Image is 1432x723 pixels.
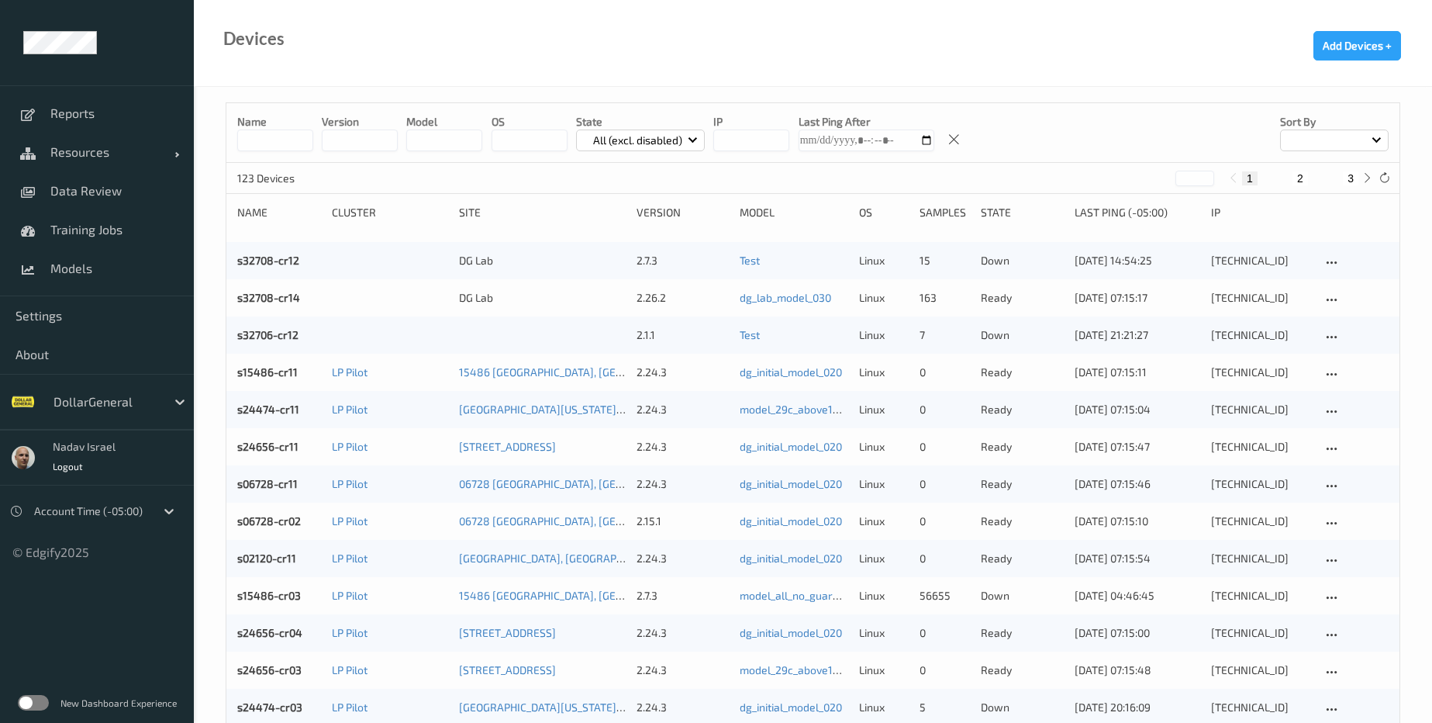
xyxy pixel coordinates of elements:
[920,365,970,380] div: 0
[492,114,568,130] p: OS
[237,440,298,453] a: s24656-cr11
[637,588,728,604] div: 2.7.3
[1075,662,1199,678] div: [DATE] 07:15:48
[237,205,321,220] div: Name
[637,290,728,306] div: 2.26.2
[1075,290,1199,306] div: [DATE] 07:15:17
[1242,171,1258,185] button: 1
[332,365,367,379] a: LP Pilot
[637,625,728,641] div: 2.24.3
[1292,171,1308,185] button: 2
[237,254,299,267] a: s32708-cr12
[637,476,728,492] div: 2.24.3
[637,662,728,678] div: 2.24.3
[920,253,970,268] div: 15
[459,589,700,602] a: 15486 [GEOGRAPHIC_DATA], [GEOGRAPHIC_DATA]
[920,625,970,641] div: 0
[459,626,556,639] a: [STREET_ADDRESS]
[1075,439,1199,455] div: [DATE] 07:15:47
[637,402,728,417] div: 2.24.3
[920,327,970,343] div: 7
[859,205,909,220] div: OS
[637,253,728,268] div: 2.7.3
[637,439,728,455] div: 2.24.3
[981,439,1065,455] p: ready
[740,701,842,714] a: dg_initial_model_020
[920,551,970,566] div: 0
[1211,700,1311,715] div: [TECHNICAL_ID]
[740,589,851,602] a: model_all_no_guarded
[1211,514,1311,529] div: [TECHNICAL_ID]
[981,514,1065,529] p: ready
[799,114,934,130] p: Last Ping After
[1211,365,1311,380] div: [TECHNICAL_ID]
[981,625,1065,641] p: ready
[576,114,706,130] p: State
[1075,514,1199,529] div: [DATE] 07:15:10
[332,403,367,416] a: LP Pilot
[740,663,909,676] a: model_29c_above150_same_other
[1343,171,1358,185] button: 3
[920,662,970,678] div: 0
[859,365,909,380] p: linux
[459,403,723,416] a: [GEOGRAPHIC_DATA][US_STATE], [GEOGRAPHIC_DATA]
[332,514,367,528] a: LP Pilot
[859,514,909,529] p: linux
[981,402,1065,417] p: ready
[740,254,760,267] a: Test
[981,290,1065,306] p: ready
[459,365,700,379] a: 15486 [GEOGRAPHIC_DATA], [GEOGRAPHIC_DATA]
[920,476,970,492] div: 0
[1075,253,1199,268] div: [DATE] 14:54:25
[332,205,449,220] div: Cluster
[332,701,367,714] a: LP Pilot
[740,328,760,341] a: Test
[1075,700,1199,715] div: [DATE] 20:16:09
[920,439,970,455] div: 0
[332,589,367,602] a: LP Pilot
[459,552,667,565] a: [GEOGRAPHIC_DATA], [GEOGRAPHIC_DATA]
[459,205,626,220] div: Site
[1211,205,1311,220] div: ip
[1075,402,1199,417] div: [DATE] 07:15:04
[332,626,367,639] a: LP Pilot
[740,403,909,416] a: model_29c_above150_same_other
[740,205,848,220] div: Model
[459,514,700,528] a: 06728 [GEOGRAPHIC_DATA], [GEOGRAPHIC_DATA]
[713,114,789,130] p: IP
[237,701,302,714] a: s24474-cr03
[740,440,842,453] a: dg_initial_model_020
[920,402,970,417] div: 0
[637,327,728,343] div: 2.1.1
[920,290,970,306] div: 163
[1075,551,1199,566] div: [DATE] 07:15:54
[237,552,296,565] a: s02120-cr11
[1075,476,1199,492] div: [DATE] 07:15:46
[920,205,970,220] div: Samples
[237,626,302,639] a: s24656-cr04
[332,663,367,676] a: LP Pilot
[859,327,909,343] p: linux
[740,291,831,304] a: dg_lab_model_030
[981,205,1065,220] div: State
[332,552,367,565] a: LP Pilot
[981,327,1065,343] p: down
[859,439,909,455] p: linux
[920,514,970,529] div: 0
[1211,402,1311,417] div: [TECHNICAL_ID]
[981,551,1065,566] p: ready
[920,700,970,715] div: 5
[920,588,970,604] div: 56655
[740,477,842,490] a: dg_initial_model_020
[459,701,723,714] a: [GEOGRAPHIC_DATA][US_STATE], [GEOGRAPHIC_DATA]
[237,663,302,676] a: s24656-cr03
[859,662,909,678] p: linux
[1075,588,1199,604] div: [DATE] 04:46:45
[637,700,728,715] div: 2.24.3
[859,551,909,566] p: linux
[406,114,482,130] p: model
[981,662,1065,678] p: ready
[459,663,556,676] a: [STREET_ADDRESS]
[859,253,909,268] p: linux
[237,291,300,304] a: s32708-cr14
